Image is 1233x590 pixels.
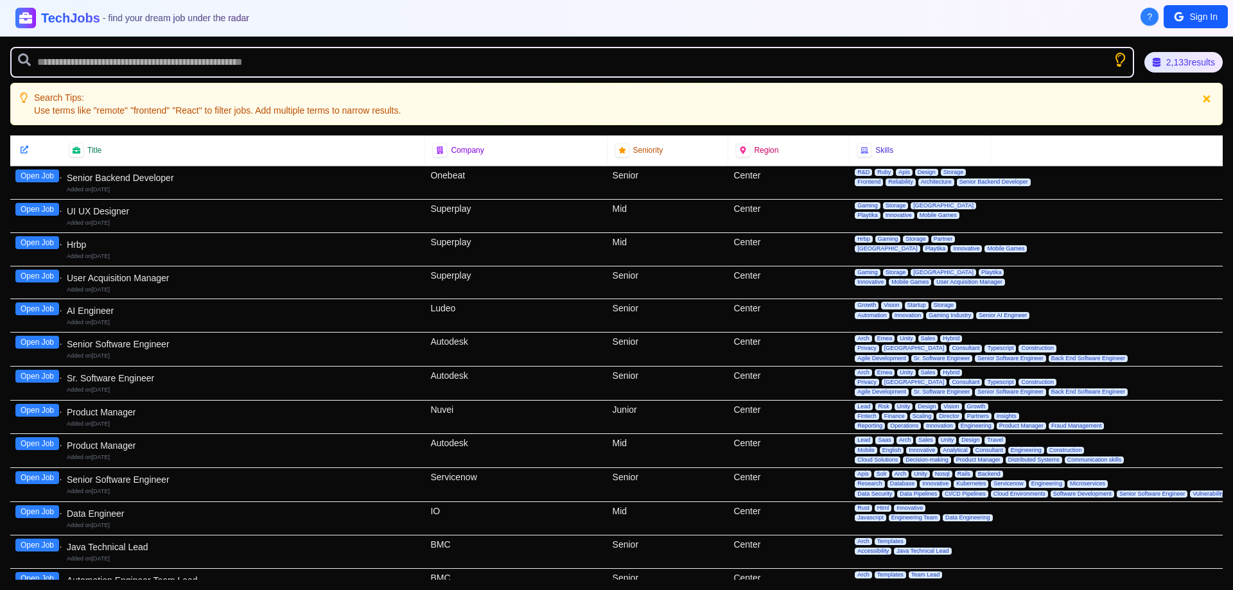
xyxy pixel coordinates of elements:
[976,312,1029,319] span: Senior AI Engineer
[915,169,938,176] span: Design
[67,304,420,317] div: AI Engineer
[883,269,909,276] span: Storage
[975,471,1003,478] span: Backend
[67,521,420,530] div: Added on [DATE]
[608,468,729,501] div: Senior
[15,370,59,383] button: Open Job
[973,447,1006,454] span: Consultant
[1164,5,1228,28] button: Sign In
[855,269,880,276] span: Gaming
[15,169,59,182] button: Open Job
[903,456,951,464] span: Decision-making
[888,422,921,429] span: Operations
[728,299,850,332] div: Center
[897,369,916,376] span: Unity
[728,233,850,266] div: Center
[855,505,872,512] span: Rust
[1019,345,1056,352] span: Construction
[984,437,1006,444] span: Travel
[425,333,607,366] div: Autodesk
[959,437,982,444] span: Design
[911,202,976,209] span: [GEOGRAPHIC_DATA]
[728,367,850,400] div: Center
[67,272,420,284] div: User Acquisition Manager
[920,480,951,487] span: Innovative
[886,178,916,186] span: Reliability
[608,299,729,332] div: Senior
[451,145,484,155] span: Company
[608,367,729,400] div: Senior
[958,422,994,429] span: Engineering
[1117,490,1188,498] span: Senior Software Engineer
[855,355,909,362] span: Agile Development
[1148,10,1153,23] span: ?
[855,369,872,376] span: Arch
[894,505,925,512] span: Innovative
[15,404,59,417] button: Open Job
[1049,388,1128,395] span: Back End Software Engineer
[915,403,938,410] span: Design
[608,166,729,199] div: Senior
[425,535,607,568] div: BMC
[917,212,959,219] span: Mobile Games
[34,104,401,117] p: Use terms like "remote" "frontend" "React" to filter jobs. Add multiple terms to narrow results.
[728,502,850,535] div: Center
[67,473,420,486] div: Senior Software Engineer
[941,169,966,176] span: Storage
[984,245,1027,252] span: Mobile Games
[67,372,420,385] div: Sr. Software Engineer
[984,345,1016,352] span: Typescript
[15,203,59,216] button: Open Job
[882,379,947,386] span: [GEOGRAPHIC_DATA]
[1049,422,1105,429] span: Fraud Management
[608,233,729,266] div: Mid
[940,447,970,454] span: Analytical
[728,200,850,232] div: Center
[67,439,420,452] div: Product Manager
[936,413,962,420] span: Director
[874,471,889,478] span: Solr
[34,91,401,104] p: Search Tips:
[15,236,59,249] button: Open Job
[875,571,906,578] span: Templates
[950,245,982,252] span: Innovative
[855,312,889,319] span: Automation
[728,266,850,299] div: Center
[889,514,940,521] span: Engineering Team
[425,166,607,199] div: Onebeat
[918,335,938,342] span: Sales
[855,236,873,243] span: Hrbp
[882,345,947,352] span: [GEOGRAPHIC_DATA]
[997,422,1046,429] span: Product Manager
[855,548,891,555] span: Accessibility
[949,345,982,352] span: Consultant
[67,386,420,394] div: Added on [DATE]
[15,302,59,315] button: Open Job
[965,413,992,420] span: Partners
[965,403,988,410] span: Growth
[991,480,1026,487] span: Servicenow
[906,447,938,454] span: Innovative
[855,471,871,478] span: Apis
[1019,379,1056,386] span: Construction
[67,541,420,553] div: Java Technical Lead
[425,434,607,467] div: Autodesk
[728,401,850,434] div: Center
[1144,52,1223,73] div: 2,133 results
[67,487,420,496] div: Added on [DATE]
[87,145,101,155] span: Title
[975,388,1046,395] span: Senior Software Engineer
[984,379,1016,386] span: Typescript
[67,406,420,419] div: Product Manager
[855,480,885,487] span: Research
[855,447,877,454] span: Mobile
[875,437,894,444] span: Saas
[67,507,420,520] div: Data Engineer
[883,202,909,209] span: Storage
[911,355,973,362] span: Sr. Software Engineer
[67,238,420,251] div: Hrbp
[1067,480,1108,487] span: Microservices
[425,200,607,232] div: Superplay
[855,403,873,410] span: Lead
[938,437,957,444] span: Unity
